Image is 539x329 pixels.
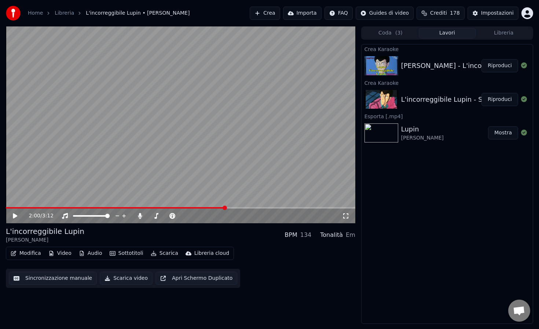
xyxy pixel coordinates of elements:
div: Crea Karaoke [362,44,533,53]
div: Crea Karaoke [362,78,533,87]
div: Em [346,231,355,239]
div: 134 [300,231,312,239]
button: Guides di video [356,7,414,20]
img: youka [6,6,21,21]
button: Mostra [488,126,518,140]
button: Video [45,248,74,258]
a: Libreria [55,10,74,17]
button: Scarica [148,248,181,258]
button: Importa [283,7,322,20]
button: Sincronizzazione manuale [9,272,97,285]
button: Crea [250,7,280,20]
a: Home [28,10,43,17]
button: Riproduci [481,59,518,72]
span: L'incorreggibile Lupin • [PERSON_NAME] [86,10,190,17]
div: Impostazioni [481,10,514,17]
button: Lavori [419,28,475,39]
div: L'incorreggibile Lupin [6,226,84,236]
button: Audio [76,248,105,258]
div: [PERSON_NAME] - L'incorreggibile Lupin [401,61,533,71]
div: BPM [285,231,297,239]
button: Impostazioni [467,7,518,20]
button: Scarica video [100,272,153,285]
div: Esporta [.mp4] [362,112,533,120]
div: [PERSON_NAME] [401,134,444,142]
button: Coda [362,28,419,39]
button: Crediti178 [417,7,465,20]
div: [PERSON_NAME] [6,236,84,244]
button: FAQ [324,7,353,20]
button: Libreria [476,28,532,39]
span: ( 3 ) [395,29,403,37]
div: Tonalità [320,231,343,239]
span: 2:00 [29,212,40,220]
span: 3:12 [42,212,54,220]
div: Aprire la chat [508,300,530,322]
button: Apri Schermo Duplicato [155,272,237,285]
button: Modifica [8,248,44,258]
div: Libreria cloud [194,250,229,257]
span: 178 [450,10,460,17]
nav: breadcrumb [28,10,190,17]
button: Riproduci [481,93,518,106]
div: L'incorreggibile Lupin - Sigla Italiana [401,94,521,105]
button: Sottotitoli [107,248,146,258]
div: Lupin [401,124,444,134]
div: / [29,212,47,220]
span: Crediti [430,10,447,17]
